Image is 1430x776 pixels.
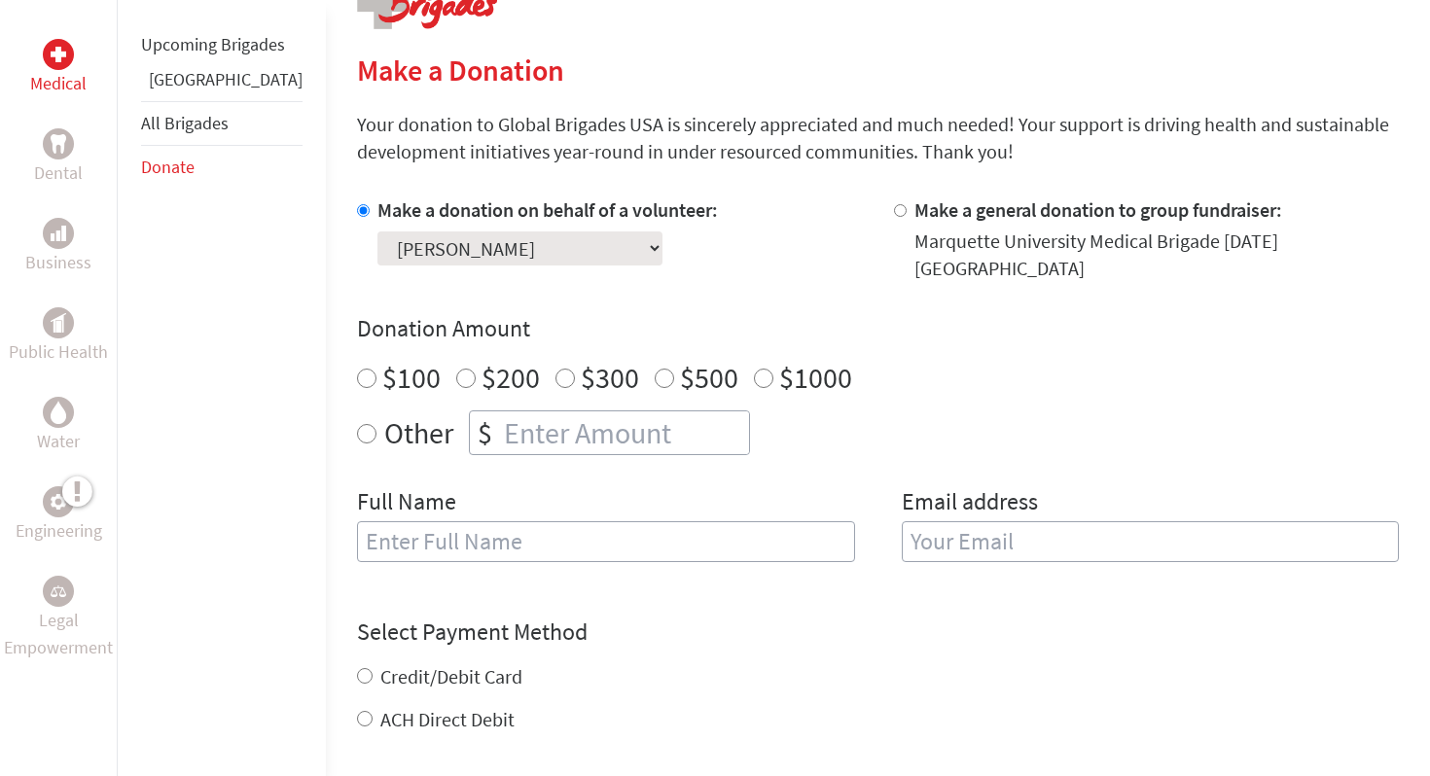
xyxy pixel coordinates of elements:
div: Dental [43,128,74,159]
li: Upcoming Brigades [141,23,303,66]
label: Email address [902,486,1038,521]
h4: Select Payment Method [357,617,1399,648]
label: Make a donation on behalf of a volunteer: [377,197,718,222]
a: [GEOGRAPHIC_DATA] [149,68,303,90]
p: Dental [34,159,83,187]
h2: Make a Donation [357,53,1399,88]
label: $300 [581,359,639,396]
p: Business [25,249,91,276]
label: $1000 [779,359,852,396]
a: DentalDental [34,128,83,187]
a: BusinessBusiness [25,218,91,276]
input: Your Email [902,521,1400,562]
p: Your donation to Global Brigades USA is sincerely appreciated and much needed! Your support is dr... [357,111,1399,165]
a: All Brigades [141,112,229,134]
p: Medical [30,70,87,97]
a: WaterWater [37,397,80,455]
p: Water [37,428,80,455]
img: Legal Empowerment [51,585,66,597]
div: Engineering [43,486,74,517]
div: Public Health [43,307,74,338]
label: $200 [482,359,540,396]
label: $500 [680,359,738,396]
a: EngineeringEngineering [16,486,102,545]
p: Public Health [9,338,108,366]
p: Legal Empowerment [4,607,113,661]
img: Dental [51,134,66,153]
div: Business [43,218,74,249]
div: Marquette University Medical Brigade [DATE] [GEOGRAPHIC_DATA] [914,228,1400,282]
a: Upcoming Brigades [141,33,285,55]
li: Panama [141,66,303,101]
li: Donate [141,146,303,189]
div: Medical [43,39,74,70]
div: Water [43,397,74,428]
input: Enter Amount [500,411,749,454]
div: $ [470,411,500,454]
label: ACH Direct Debit [380,707,515,731]
div: Legal Empowerment [43,576,74,607]
label: Other [384,410,453,455]
h4: Donation Amount [357,313,1399,344]
a: Public HealthPublic Health [9,307,108,366]
a: Donate [141,156,195,178]
img: Medical [51,47,66,62]
input: Enter Full Name [357,521,855,562]
a: Legal EmpowermentLegal Empowerment [4,576,113,661]
label: Make a general donation to group fundraiser: [914,197,1282,222]
label: Full Name [357,486,456,521]
img: Engineering [51,494,66,510]
label: $100 [382,359,441,396]
img: Water [51,401,66,423]
a: MedicalMedical [30,39,87,97]
label: Credit/Debit Card [380,664,522,688]
img: Public Health [51,313,66,333]
li: All Brigades [141,101,303,146]
img: Business [51,226,66,241]
p: Engineering [16,517,102,545]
